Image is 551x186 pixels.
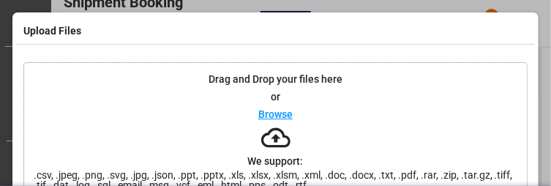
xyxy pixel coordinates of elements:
h4: Upload Files [23,23,81,39]
p: Browse [258,109,293,119]
p: We support: [248,156,304,166]
p: Drag and Drop your files here [209,74,342,84]
p: or [271,92,280,102]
